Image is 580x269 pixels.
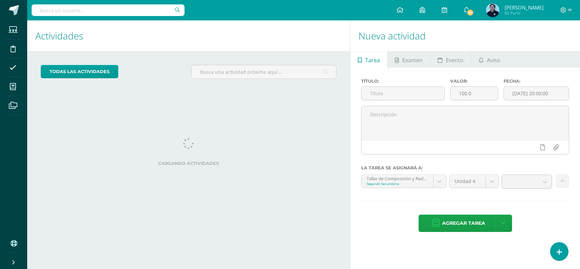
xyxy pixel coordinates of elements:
span: Tarea [365,52,380,68]
span: [PERSON_NAME] [505,4,544,11]
span: Agregar tarea [442,215,485,232]
a: Examen [388,51,430,68]
input: Puntos máximos [451,87,498,100]
input: Título [362,87,444,100]
label: Título: [361,79,444,84]
a: Unidad 4 [450,175,499,188]
a: todas las Actividades [41,65,118,78]
span: Mi Perfil [505,10,544,16]
div: Segundo Secundaria [367,181,428,186]
span: Aviso [487,52,500,68]
div: Taller de Composición y Redacción 'A' [367,175,428,181]
a: Evento [430,51,471,68]
a: Taller de Composición y Redacción 'A'Segundo Secundaria [362,175,446,188]
a: Aviso [471,51,508,68]
label: Cargando actividades [41,161,336,166]
a: Tarea [350,51,387,68]
input: Fecha de entrega [504,87,569,100]
input: Busca un usuario... [32,4,184,16]
h1: Nueva actividad [358,20,572,51]
span: 57 [467,9,474,16]
span: Unidad 4 [455,175,481,188]
label: Valor: [450,79,498,84]
span: Evento [446,52,463,68]
label: La tarea se asignará a: [361,165,569,170]
input: Busca una actividad próxima aquí... [192,65,336,79]
img: b2321dda38d0346e3052fe380a7563d1.png [486,3,499,17]
label: Fecha: [504,79,569,84]
h1: Actividades [35,20,342,51]
span: Examen [402,52,423,68]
